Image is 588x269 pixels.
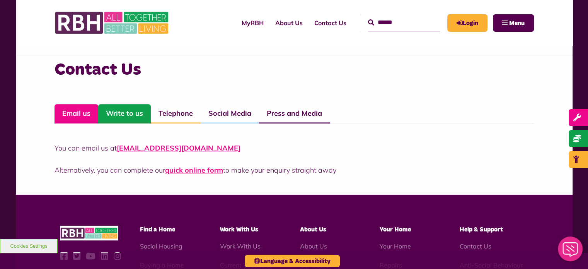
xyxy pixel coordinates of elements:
a: Telephone [151,104,201,123]
span: Menu [509,20,525,26]
a: Your Home [380,242,411,250]
a: Contact Us [460,242,491,250]
a: Work With Us [220,242,261,250]
span: Help & Support [460,226,503,233]
p: You can email us at [55,143,534,153]
img: RBH [55,8,170,38]
a: Press and Media [259,104,330,123]
span: Work With Us [220,226,258,233]
a: Write to us [98,104,151,123]
a: Contact Us [308,12,352,33]
button: Navigation [493,14,534,32]
a: MyRBH [447,14,487,32]
a: Email us [55,104,98,123]
a: MyRBH [236,12,269,33]
iframe: Netcall Web Assistant for live chat [553,234,588,269]
button: Language & Accessibility [245,255,340,267]
a: Social Housing - open in a new tab [140,242,182,250]
a: [EMAIL_ADDRESS][DOMAIN_NAME] [117,144,240,152]
span: Find a Home [140,226,175,233]
img: RBH [60,226,118,241]
input: Search [368,14,440,31]
a: quick online form [165,166,223,175]
a: About Us [269,12,308,33]
span: Your Home [380,226,411,233]
span: About Us [300,226,326,233]
h3: Contact Us [55,59,534,81]
p: Alternatively, you can complete our to make your enquiry straight away [55,165,534,175]
a: About Us [300,242,327,250]
a: Social Media [201,104,259,123]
